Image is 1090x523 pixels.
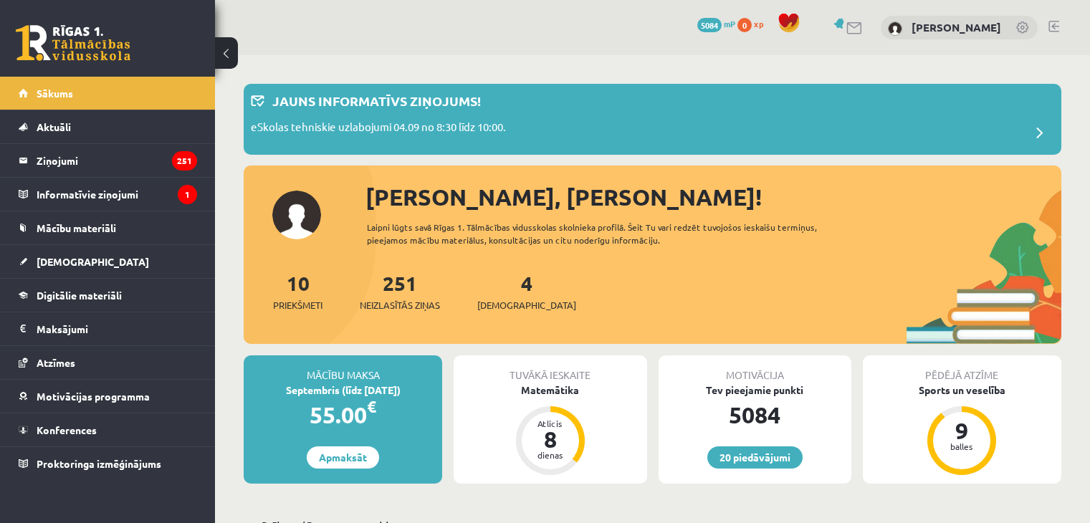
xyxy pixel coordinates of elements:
[365,180,1061,214] div: [PERSON_NAME], [PERSON_NAME]!
[19,144,197,177] a: Ziņojumi251
[244,398,442,432] div: 55.00
[37,457,161,470] span: Proktoringa izmēģinājums
[19,312,197,345] a: Maksājumi
[19,77,197,110] a: Sākums
[19,110,197,143] a: Aktuāli
[37,390,150,403] span: Motivācijas programma
[37,312,197,345] legend: Maksājumi
[273,298,322,312] span: Priekšmeti
[37,423,97,436] span: Konferences
[912,20,1001,34] a: [PERSON_NAME]
[19,413,197,446] a: Konferences
[737,18,770,29] a: 0 xp
[360,298,440,312] span: Neizlasītās ziņas
[273,270,322,312] a: 10Priekšmeti
[16,25,130,61] a: Rīgas 1. Tālmācības vidusskola
[754,18,763,29] span: xp
[37,178,197,211] legend: Informatīvie ziņojumi
[37,120,71,133] span: Aktuāli
[272,91,481,110] p: Jauns informatīvs ziņojums!
[172,151,197,171] i: 251
[888,21,902,36] img: Daniels Birziņš
[244,383,442,398] div: Septembris (līdz [DATE])
[454,355,646,383] div: Tuvākā ieskaite
[244,355,442,383] div: Mācību maksa
[178,185,197,204] i: 1
[454,383,646,398] div: Matemātika
[697,18,735,29] a: 5084 mP
[251,119,506,139] p: eSkolas tehniskie uzlabojumi 04.09 no 8:30 līdz 10:00.
[37,255,149,268] span: [DEMOGRAPHIC_DATA]
[307,446,379,469] a: Apmaksāt
[737,18,752,32] span: 0
[477,270,576,312] a: 4[DEMOGRAPHIC_DATA]
[707,446,803,469] a: 20 piedāvājumi
[37,144,197,177] legend: Ziņojumi
[19,447,197,480] a: Proktoringa izmēģinājums
[19,380,197,413] a: Motivācijas programma
[477,298,576,312] span: [DEMOGRAPHIC_DATA]
[367,221,858,246] div: Laipni lūgts savā Rīgas 1. Tālmācības vidusskolas skolnieka profilā. Šeit Tu vari redzēt tuvojošo...
[697,18,722,32] span: 5084
[529,451,572,459] div: dienas
[529,419,572,428] div: Atlicis
[19,346,197,379] a: Atzīmes
[367,396,376,417] span: €
[940,419,983,442] div: 9
[37,221,116,234] span: Mācību materiāli
[19,279,197,312] a: Digitālie materiāli
[454,383,646,477] a: Matemātika Atlicis 8 dienas
[940,442,983,451] div: balles
[724,18,735,29] span: mP
[19,245,197,278] a: [DEMOGRAPHIC_DATA]
[863,355,1061,383] div: Pēdējā atzīme
[863,383,1061,398] div: Sports un veselība
[863,383,1061,477] a: Sports un veselība 9 balles
[360,270,440,312] a: 251Neizlasītās ziņas
[659,355,851,383] div: Motivācija
[37,356,75,369] span: Atzīmes
[37,289,122,302] span: Digitālie materiāli
[659,383,851,398] div: Tev pieejamie punkti
[19,178,197,211] a: Informatīvie ziņojumi1
[19,211,197,244] a: Mācību materiāli
[37,87,73,100] span: Sākums
[251,91,1054,148] a: Jauns informatīvs ziņojums! eSkolas tehniskie uzlabojumi 04.09 no 8:30 līdz 10:00.
[529,428,572,451] div: 8
[659,398,851,432] div: 5084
